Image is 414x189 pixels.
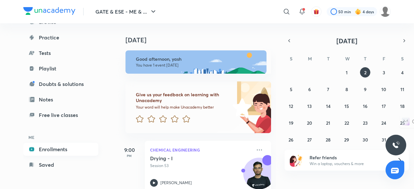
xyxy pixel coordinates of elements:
[150,163,252,169] p: Session 53
[307,137,312,143] abbr: October 27, 2025
[360,67,370,78] button: October 2, 2025
[383,69,385,76] abbr: October 3, 2025
[116,154,142,158] p: PM
[400,86,404,92] abbr: October 11, 2025
[313,9,319,15] img: avatar
[360,101,370,111] button: October 16, 2025
[323,101,333,111] button: October 14, 2025
[125,50,267,74] img: afternoon
[326,103,331,109] abbr: October 14, 2025
[397,67,408,78] button: October 4, 2025
[310,154,389,161] h6: Refer friends
[336,37,357,45] span: [DATE]
[344,103,349,109] abbr: October 15, 2025
[323,118,333,128] button: October 21, 2025
[23,31,98,44] a: Practice
[342,101,352,111] button: October 15, 2025
[379,84,389,94] button: October 10, 2025
[327,56,330,62] abbr: Tuesday
[381,86,386,92] abbr: October 10, 2025
[363,137,368,143] abbr: October 30, 2025
[23,78,98,90] a: Doubts & solutions
[397,118,408,128] button: October 25, 2025
[23,7,75,16] a: Company Logo
[382,103,386,109] abbr: October 17, 2025
[304,118,315,128] button: October 20, 2025
[23,47,98,59] a: Tests
[381,120,386,126] abbr: October 24, 2025
[342,118,352,128] button: October 22, 2025
[323,84,333,94] button: October 7, 2025
[326,137,331,143] abbr: October 28, 2025
[310,161,389,167] p: Win a laptop, vouchers & more
[304,134,315,145] button: October 27, 2025
[136,63,261,68] p: You have 1 event [DATE]
[160,180,192,186] p: [PERSON_NAME]
[323,134,333,145] button: October 28, 2025
[307,103,312,109] abbr: October 13, 2025
[289,103,293,109] abbr: October 12, 2025
[290,56,292,62] abbr: Sunday
[363,120,368,126] abbr: October 23, 2025
[364,56,366,62] abbr: Thursday
[289,120,293,126] abbr: October 19, 2025
[326,120,330,126] abbr: October 21, 2025
[23,109,98,121] a: Free live classes
[397,101,408,111] button: October 18, 2025
[345,56,350,62] abbr: Wednesday
[360,118,370,128] button: October 23, 2025
[363,103,367,109] abbr: October 16, 2025
[304,84,315,94] button: October 6, 2025
[379,118,389,128] button: October 24, 2025
[23,7,75,15] img: Company Logo
[286,118,296,128] button: October 19, 2025
[286,84,296,94] button: October 5, 2025
[344,137,349,143] abbr: October 29, 2025
[289,137,293,143] abbr: October 26, 2025
[327,86,329,92] abbr: October 7, 2025
[136,92,230,103] h6: Give us your feedback on learning with Unacademy
[311,6,321,17] button: avatar
[23,132,98,143] h6: ME
[342,84,352,94] button: October 8, 2025
[308,86,311,92] abbr: October 6, 2025
[382,137,386,143] abbr: October 31, 2025
[290,154,303,167] img: referral
[342,134,352,145] button: October 29, 2025
[308,56,312,62] abbr: Monday
[290,86,292,92] abbr: October 5, 2025
[136,56,261,62] h6: Good afternoon, yash
[345,86,348,92] abbr: October 8, 2025
[380,6,391,17] img: yash Singh
[364,69,366,76] abbr: October 2, 2025
[360,84,370,94] button: October 9, 2025
[379,101,389,111] button: October 17, 2025
[286,134,296,145] button: October 26, 2025
[304,101,315,111] button: October 13, 2025
[383,56,385,62] abbr: Friday
[397,84,408,94] button: October 11, 2025
[286,101,296,111] button: October 12, 2025
[400,103,405,109] abbr: October 18, 2025
[364,86,366,92] abbr: October 9, 2025
[307,120,312,126] abbr: October 20, 2025
[401,69,404,76] abbr: October 4, 2025
[379,67,389,78] button: October 3, 2025
[346,69,348,76] abbr: October 1, 2025
[294,36,400,45] button: [DATE]
[92,5,161,18] button: GATE & ESE - ME & ...
[23,93,98,106] a: Notes
[342,67,352,78] button: October 1, 2025
[125,36,278,44] h4: [DATE]
[150,146,252,154] p: Chemical Engineering
[23,143,98,156] a: Enrollments
[150,155,231,162] h5: Drying - I
[344,120,349,126] abbr: October 22, 2025
[23,158,98,171] a: Saved
[379,134,389,145] button: October 31, 2025
[136,105,230,110] p: Your word will help make Unacademy better
[23,62,98,75] a: Playlist
[116,146,142,154] h5: 9:00
[360,134,370,145] button: October 30, 2025
[401,56,404,62] abbr: Saturday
